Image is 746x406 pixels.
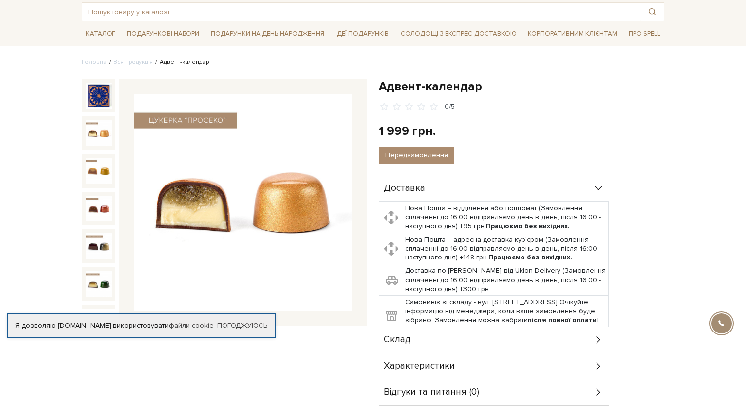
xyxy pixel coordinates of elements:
h1: Адвент-календар [379,79,664,94]
a: Подарунки на День народження [207,26,328,41]
a: Солодощі з експрес-доставкою [397,25,521,42]
a: файли cookie [169,321,214,330]
li: Адвент-календар [153,58,209,67]
img: Адвент-календар [86,271,112,297]
td: Нова Пошта – адресна доставка кур'єром (Замовлення сплаченні до 16:00 відправляємо день в день, п... [403,233,609,264]
a: Корпоративним клієнтам [524,26,621,41]
a: Каталог [82,26,119,41]
div: Я дозволяю [DOMAIN_NAME] використовувати [8,321,275,330]
a: Про Spell [625,26,664,41]
a: Погоджуюсь [217,321,267,330]
b: після повної оплати [528,316,597,324]
button: Пошук товару у каталозі [641,3,664,21]
span: Доставка [384,184,425,193]
td: Самовивіз зі складу - вул. [STREET_ADDRESS] Очікуйте інформацію від менеджера, коли ваше замовлен... [403,296,609,336]
img: Адвент-календар [86,158,112,184]
input: Пошук товару у каталозі [82,3,641,21]
td: Доставка по [PERSON_NAME] від Uklon Delivery (Замовлення сплаченні до 16:00 відправляємо день в д... [403,264,609,296]
td: Нова Пошта – відділення або поштомат (Замовлення сплаченні до 16:00 відправляємо день в день, піс... [403,202,609,233]
a: Головна [82,58,107,66]
img: Адвент-календар [86,83,112,109]
img: Адвент-календар [134,94,352,312]
b: Працюємо без вихідних. [486,222,570,230]
button: Передзамовлення [379,147,454,164]
img: Адвент-календар [86,196,112,221]
div: 0/5 [445,102,455,111]
a: Вся продукція [113,58,153,66]
span: Відгуки та питання (0) [384,388,479,397]
b: Працюємо без вихідних. [488,253,572,261]
img: Адвент-календар [86,120,112,146]
span: Характеристики [384,362,455,370]
img: Адвент-календар [86,233,112,259]
a: Подарункові набори [123,26,203,41]
div: 1 999 грн. [379,123,436,139]
img: Адвент-календар [86,309,112,334]
a: Ідеї подарунків [332,26,393,41]
span: Склад [384,335,410,344]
